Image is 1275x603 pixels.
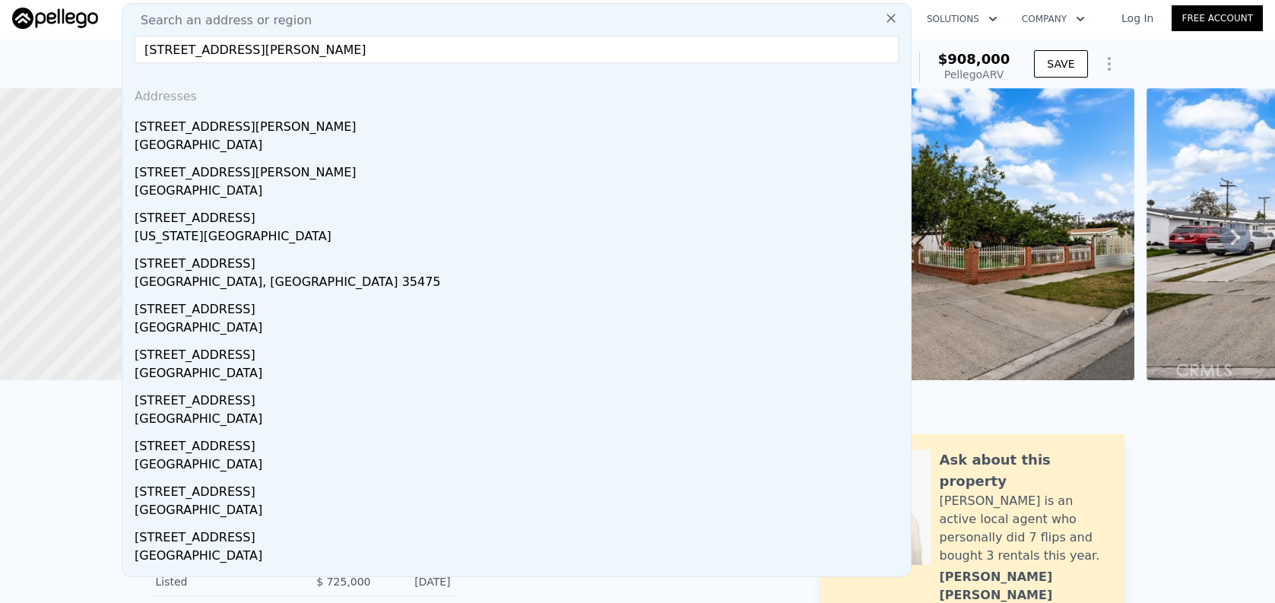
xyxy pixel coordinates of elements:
[135,410,905,431] div: [GEOGRAPHIC_DATA]
[128,75,905,112] div: Addresses
[12,8,98,29] img: Pellego
[135,157,905,182] div: [STREET_ADDRESS][PERSON_NAME]
[938,67,1010,82] div: Pellego ARV
[135,319,905,340] div: [GEOGRAPHIC_DATA]
[128,11,312,30] span: Search an address or region
[1103,11,1172,26] a: Log In
[135,431,905,455] div: [STREET_ADDRESS]
[135,36,899,63] input: Enter an address, city, region, neighborhood or zip code
[1034,50,1087,78] button: SAVE
[135,386,905,410] div: [STREET_ADDRESS]
[696,88,1134,380] img: Sale: 166924295 Parcel: 61136628
[135,136,905,157] div: [GEOGRAPHIC_DATA]
[135,182,905,203] div: [GEOGRAPHIC_DATA]
[940,492,1109,565] div: [PERSON_NAME] is an active local agent who personally did 7 flips and bought 3 rentals this year.
[383,574,451,589] div: [DATE]
[940,449,1109,492] div: Ask about this property
[135,547,905,568] div: [GEOGRAPHIC_DATA]
[938,51,1010,67] span: $908,000
[135,455,905,477] div: [GEOGRAPHIC_DATA]
[135,477,905,501] div: [STREET_ADDRESS]
[135,227,905,249] div: [US_STATE][GEOGRAPHIC_DATA]
[135,522,905,547] div: [STREET_ADDRESS]
[915,5,1010,33] button: Solutions
[135,340,905,364] div: [STREET_ADDRESS]
[1172,5,1263,31] a: Free Account
[1094,49,1124,79] button: Show Options
[316,576,370,588] span: $ 725,000
[135,203,905,227] div: [STREET_ADDRESS]
[135,501,905,522] div: [GEOGRAPHIC_DATA]
[156,574,291,589] div: Listed
[1010,5,1097,33] button: Company
[135,294,905,319] div: [STREET_ADDRESS]
[135,273,905,294] div: [GEOGRAPHIC_DATA], [GEOGRAPHIC_DATA] 35475
[135,249,905,273] div: [STREET_ADDRESS]
[135,364,905,386] div: [GEOGRAPHIC_DATA]
[135,112,905,136] div: [STREET_ADDRESS][PERSON_NAME]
